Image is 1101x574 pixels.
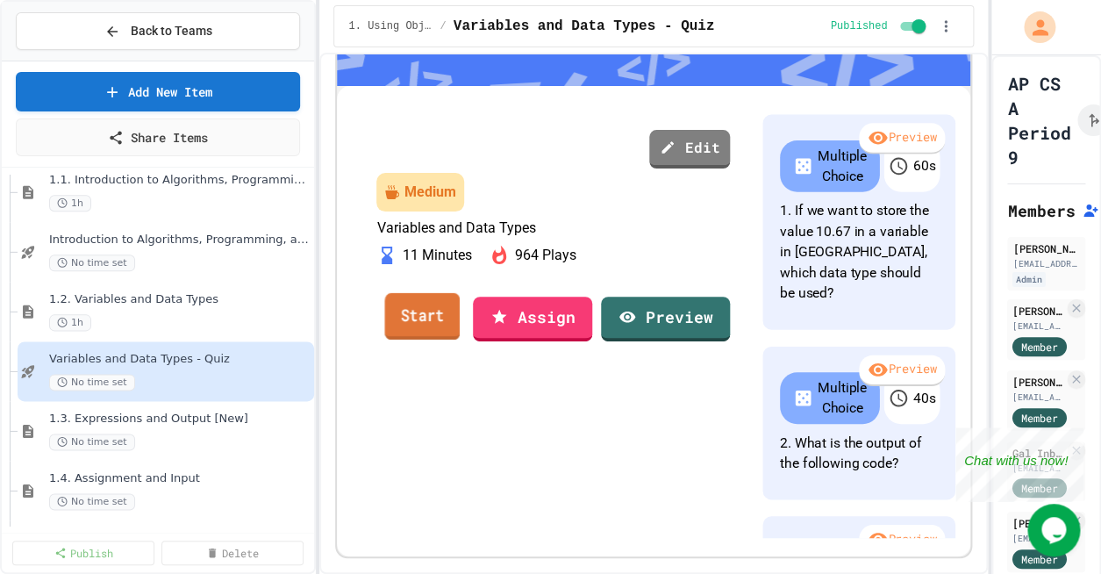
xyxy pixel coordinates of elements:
span: 1.2. Variables and Data Types [49,292,311,307]
p: Multiple Choice [818,377,867,419]
div: Medium [404,182,455,203]
p: Variables and Data Types [376,220,731,236]
a: Share Items [16,118,300,156]
span: Member [1021,551,1058,567]
span: No time set [49,374,135,391]
span: Member [1021,339,1058,355]
button: Back to Teams [16,12,300,50]
span: 1. Using Objects and Methods [348,19,433,33]
p: 1. If we want to store the value 10.67 in a variable in [GEOGRAPHIC_DATA], which data type should... [780,201,938,305]
span: 1.3. Expressions and Output [New] [49,412,311,427]
a: Delete [161,541,304,565]
div: [PERSON_NAME] [1012,374,1064,390]
span: Back to Teams [131,22,212,40]
div: My Account [1005,7,1060,47]
p: Multiple Choice [818,146,867,187]
div: [EMAIL_ADDRESS][DOMAIN_NAME] [1012,319,1064,333]
p: 964 Plays [514,245,576,266]
a: Publish [12,541,154,565]
span: Introduction to Algorithms, Programming, and Compilers [49,233,311,248]
div: [PERSON_NAME] [1012,240,1080,256]
a: Assign [473,297,592,341]
div: [PERSON_NAME];ldf [1012,303,1064,319]
a: Preview [601,297,730,341]
span: Member [1021,410,1058,426]
span: 1.4. Assignment and Input [49,471,311,486]
span: No time set [49,493,135,510]
div: [EMAIL_ADDRESS][DOMAIN_NAME] [1012,532,1064,545]
p: 60 s [913,156,935,177]
iframe: chat widget [955,427,1083,502]
div: Preview [859,123,945,154]
h2: Members [1007,198,1075,223]
div: Preview [859,355,945,387]
span: 1h [49,195,91,212]
p: 2. What is the output of the following code? [780,433,938,474]
div: [PERSON_NAME] [1012,515,1064,531]
span: 1h [49,314,91,331]
span: 1.1. Introduction to Algorithms, Programming, and Compilers [49,173,311,188]
span: No time set [49,255,135,271]
p: 40 s [913,388,935,409]
div: Content is published and visible to students [830,16,930,37]
span: Published [830,19,887,33]
div: [EMAIL_ADDRESS][DOMAIN_NAME] [1012,257,1080,270]
span: Variables and Data Types - Quiz [454,16,715,37]
h1: AP CS A Period 9 [1007,71,1070,169]
span: Variables and Data Types - Quiz [49,352,311,367]
a: Start [385,292,461,340]
div: Preview [859,525,945,556]
p: 11 Minutes [402,245,471,266]
div: Admin [1012,272,1046,287]
iframe: chat widget [1027,504,1083,556]
span: No time set [49,434,135,450]
a: Add New Item [16,72,300,111]
a: Edit [649,130,730,169]
span: / [440,19,446,33]
div: [EMAIL_ADDRESS][DOMAIN_NAME] [1012,391,1064,404]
